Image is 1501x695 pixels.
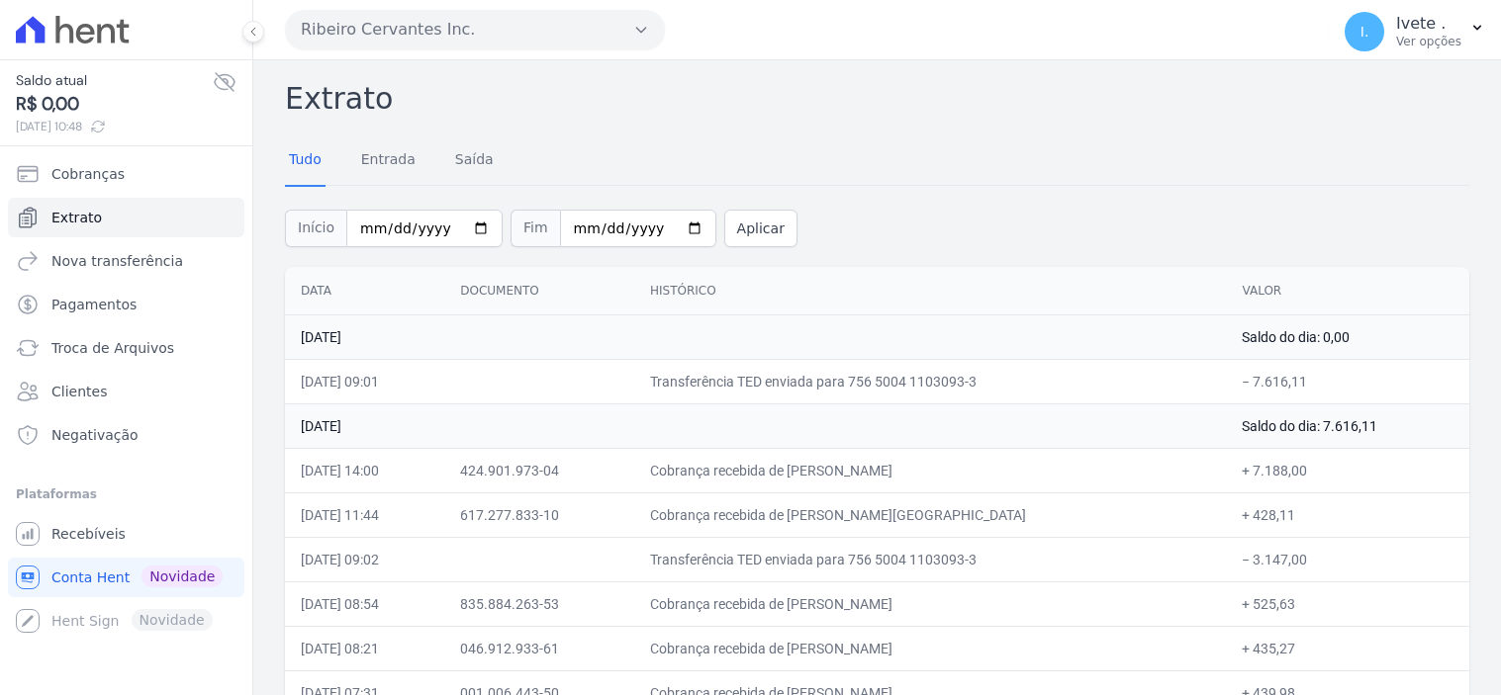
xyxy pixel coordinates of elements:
[444,626,634,670] td: 046.912.933-61
[8,514,244,554] a: Recebíveis
[724,210,797,247] button: Aplicar
[285,267,444,315] th: Data
[451,135,498,187] a: Saída
[16,70,213,91] span: Saldo atual
[51,524,126,544] span: Recebíveis
[285,403,1226,448] td: [DATE]
[141,565,223,587] span: Novidade
[285,10,665,49] button: Ribeiro Cervantes Inc.
[285,581,444,626] td: [DATE] 08:54
[357,135,420,187] a: Entrada
[51,382,107,401] span: Clientes
[285,359,444,403] td: [DATE] 09:01
[16,154,236,641] nav: Sidebar
[511,210,560,247] span: Fim
[285,135,326,187] a: Tudo
[8,415,244,455] a: Negativação
[8,328,244,368] a: Troca de Arquivos
[51,425,139,445] span: Negativação
[1360,25,1369,39] span: I.
[8,285,244,324] a: Pagamentos
[1226,403,1469,448] td: Saldo do dia: 7.616,11
[8,198,244,237] a: Extrato
[8,241,244,281] a: Nova transferência
[1226,537,1469,581] td: − 3.147,00
[51,164,125,184] span: Cobranças
[444,267,634,315] th: Documento
[51,251,183,271] span: Nova transferência
[634,537,1227,581] td: Transferência TED enviada para 756 5004 1103093-3
[285,314,1226,359] td: [DATE]
[285,537,444,581] td: [DATE] 09:02
[285,492,444,537] td: [DATE] 11:44
[8,558,244,597] a: Conta Hent Novidade
[1329,4,1501,59] button: I. Ivete . Ver opções
[444,581,634,626] td: 835.884.263-53
[634,626,1227,670] td: Cobrança recebida de [PERSON_NAME]
[51,338,174,358] span: Troca de Arquivos
[634,581,1227,626] td: Cobrança recebida de [PERSON_NAME]
[1226,448,1469,492] td: + 7.188,00
[16,91,213,118] span: R$ 0,00
[285,448,444,492] td: [DATE] 14:00
[634,448,1227,492] td: Cobrança recebida de [PERSON_NAME]
[285,626,444,670] td: [DATE] 08:21
[8,154,244,194] a: Cobranças
[1226,626,1469,670] td: + 435,27
[16,482,236,506] div: Plataformas
[444,492,634,537] td: 617.277.833-10
[285,210,346,247] span: Início
[8,372,244,411] a: Clientes
[1226,267,1469,315] th: Valor
[51,567,130,587] span: Conta Hent
[285,76,1469,121] h2: Extrato
[1226,359,1469,403] td: − 7.616,11
[634,492,1227,537] td: Cobrança recebida de [PERSON_NAME][GEOGRAPHIC_DATA]
[1396,34,1461,49] p: Ver opções
[1226,581,1469,626] td: + 525,63
[1226,314,1469,359] td: Saldo do dia: 0,00
[1396,14,1461,34] p: Ivete .
[444,448,634,492] td: 424.901.973-04
[1226,492,1469,537] td: + 428,11
[16,118,213,135] span: [DATE] 10:48
[51,295,137,314] span: Pagamentos
[634,267,1227,315] th: Histórico
[634,359,1227,403] td: Transferência TED enviada para 756 5004 1103093-3
[51,208,102,227] span: Extrato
